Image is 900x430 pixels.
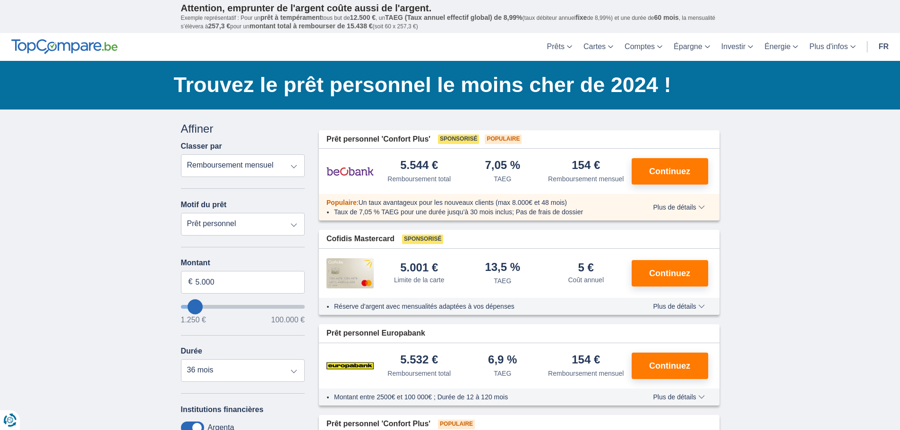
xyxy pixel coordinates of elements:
span: Populaire [326,199,357,206]
a: Épargne [668,33,716,61]
label: Durée [181,347,202,355]
img: TopCompare [11,39,118,54]
span: Cofidis Mastercard [326,234,394,245]
span: Plus de détails [653,303,704,310]
li: Montant entre 2500€ et 100 000€ ; Durée de 12 à 120 mois [334,392,626,402]
a: Plus d'infos [804,33,861,61]
span: 12.500 € [350,14,376,21]
div: Limite de la carte [394,275,445,285]
li: Réserve d'argent avec mensualités adaptées à vos dépenses [334,302,626,311]
input: wantToBorrow [181,305,305,309]
label: Classer par [181,142,222,151]
label: Motif du prêt [181,201,227,209]
div: 6,9 % [488,354,517,367]
span: Prêt personnel Europabank [326,328,425,339]
p: Exemple représentatif : Pour un tous but de , un (taux débiteur annuel de 8,99%) et une durée de ... [181,14,720,31]
div: TAEG [494,369,511,378]
div: Affiner [181,121,305,137]
a: Investir [716,33,759,61]
label: Montant [181,259,305,267]
div: Remboursement mensuel [548,369,624,378]
span: 1.250 € [181,316,206,324]
span: Prêt personnel 'Confort Plus' [326,419,430,430]
span: Sponsorisé [402,235,443,244]
button: Continuez [632,260,708,287]
button: Plus de détails [646,303,711,310]
span: Un taux avantageux pour les nouveaux clients (max 8.000€ et 48 mois) [359,199,567,206]
button: Plus de détails [646,203,711,211]
a: Comptes [619,33,668,61]
div: 13,5 % [485,261,520,274]
p: Attention, emprunter de l'argent coûte aussi de l'argent. [181,2,720,14]
li: Taux de 7,05 % TAEG pour une durée jusqu’à 30 mois inclus; Pas de frais de dossier [334,207,626,217]
a: Cartes [578,33,619,61]
label: Institutions financières [181,405,264,414]
button: Plus de détails [646,393,711,401]
span: fixe [575,14,587,21]
span: € [189,277,193,287]
h1: Trouvez le prêt personnel le moins cher de 2024 ! [174,70,720,100]
div: 5.544 € [400,160,438,172]
div: TAEG [494,174,511,184]
span: 257,3 € [208,22,231,30]
span: TAEG (Taux annuel effectif global) de 8,99% [385,14,522,21]
div: 5 € [578,262,594,273]
span: Plus de détails [653,394,704,400]
span: Populaire [438,420,475,429]
img: pret personnel Europabank [326,354,374,378]
div: 5.001 € [400,262,438,273]
div: 5.532 € [400,354,438,367]
img: pret personnel Cofidis CC [326,258,374,288]
a: Prêts [541,33,578,61]
img: pret personnel Beobank [326,160,374,183]
span: 60 mois [654,14,679,21]
span: Plus de détails [653,204,704,211]
div: Remboursement mensuel [548,174,624,184]
div: 154 € [572,354,600,367]
span: montant total à rembourser de 15.438 € [249,22,373,30]
button: Continuez [632,353,708,379]
span: Continuez [649,167,690,176]
a: Énergie [759,33,804,61]
span: Populaire [485,135,522,144]
div: : [319,198,633,207]
button: Continuez [632,158,708,185]
a: fr [873,33,894,61]
div: 154 € [572,160,600,172]
div: Coût annuel [568,275,604,285]
span: Continuez [649,362,690,370]
div: 7,05 % [485,160,520,172]
span: 100.000 € [271,316,305,324]
span: Sponsorisé [438,135,479,144]
div: TAEG [494,276,511,286]
span: Prêt personnel 'Confort Plus' [326,134,430,145]
div: Remboursement total [387,174,451,184]
span: prêt à tempérament [260,14,322,21]
div: Remboursement total [387,369,451,378]
span: Continuez [649,269,690,278]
